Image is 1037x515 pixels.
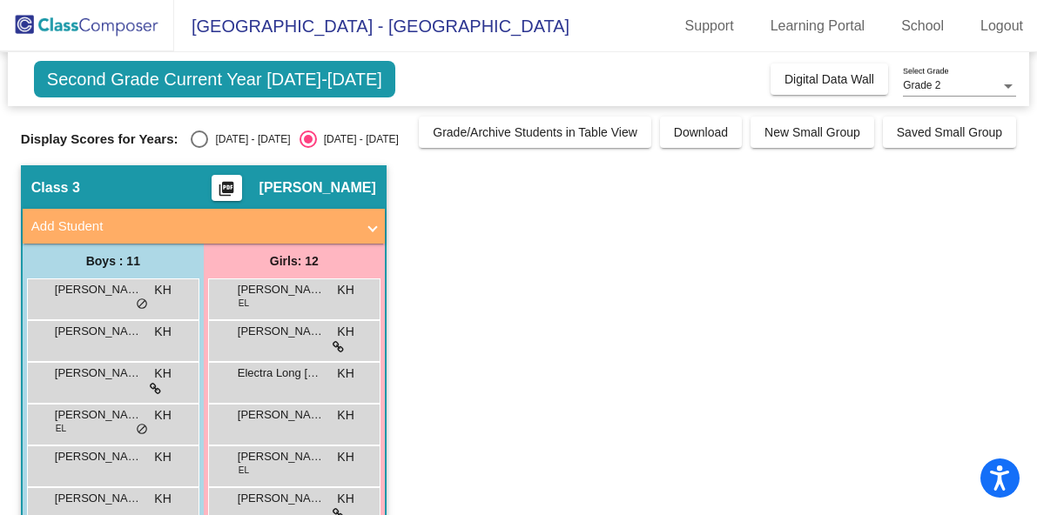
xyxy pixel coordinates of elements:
span: KH [337,490,354,508]
span: KH [154,490,171,508]
span: [PERSON_NAME] [55,365,142,382]
span: Class 3 [31,179,80,197]
span: EL [239,464,249,477]
span: KH [154,448,171,466]
button: Grade/Archive Students in Table View [419,117,651,148]
span: [PERSON_NAME] [238,490,325,507]
span: [PERSON_NAME] [238,281,325,298]
span: Download [674,125,728,139]
span: KH [337,448,354,466]
a: Learning Portal [757,12,879,40]
div: Girls: 12 [204,244,385,278]
span: [PERSON_NAME] [238,323,325,340]
span: [PERSON_NAME] [238,406,325,424]
span: [GEOGRAPHIC_DATA] - [GEOGRAPHIC_DATA] [174,12,569,40]
span: Display Scores for Years: [21,131,178,147]
span: EL [56,422,66,435]
span: KH [337,323,354,341]
span: Saved Small Group [897,125,1002,139]
span: do_not_disturb_alt [136,423,148,437]
span: KH [337,406,354,425]
mat-panel-title: Add Student [31,217,355,237]
div: [DATE] - [DATE] [317,131,399,147]
span: KH [154,406,171,425]
span: [PERSON_NAME] [238,448,325,465]
mat-icon: picture_as_pdf [216,180,237,204]
button: Saved Small Group [883,117,1016,148]
span: [PERSON_NAME] [55,490,142,507]
span: Grade/Archive Students in Table View [433,125,637,139]
span: [PERSON_NAME] [55,406,142,424]
button: Print Students Details [212,175,242,201]
span: KH [154,365,171,383]
a: Logout [966,12,1037,40]
span: KH [154,281,171,299]
span: [PERSON_NAME] [55,448,142,465]
span: [PERSON_NAME] [PERSON_NAME] [55,323,142,340]
span: KH [337,281,354,299]
span: [PERSON_NAME] [55,281,142,298]
span: Grade 2 [903,79,940,91]
span: Second Grade Current Year [DATE]-[DATE] [34,61,395,97]
div: Boys : 11 [23,244,204,278]
span: Digital Data Wall [784,72,874,86]
span: New Small Group [764,125,860,139]
span: EL [239,297,249,310]
button: Download [660,117,742,148]
span: do_not_disturb_alt [136,298,148,311]
span: KH [154,323,171,341]
span: [PERSON_NAME] [259,179,376,197]
div: [DATE] - [DATE] [208,131,290,147]
a: Support [671,12,748,40]
mat-expansion-panel-header: Add Student [23,209,385,244]
button: Digital Data Wall [771,64,888,95]
mat-radio-group: Select an option [191,130,398,148]
a: School [887,12,958,40]
button: New Small Group [751,117,874,148]
span: Electra Long [PERSON_NAME] [238,365,325,382]
span: KH [337,365,354,383]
